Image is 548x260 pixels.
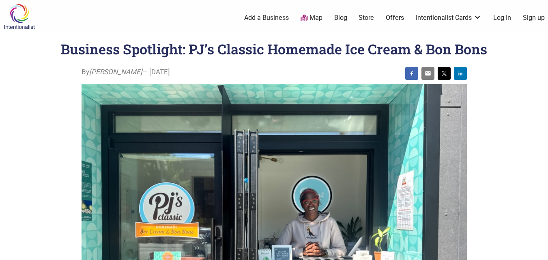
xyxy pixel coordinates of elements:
img: facebook sharing button [408,70,415,77]
a: Intentionalist Cards [416,13,481,22]
i: [PERSON_NAME] [89,68,142,76]
h1: Business Spotlight: PJ’s Classic Homemade Ice Cream & Bon Bons [61,40,487,58]
a: Add a Business [244,13,289,22]
a: Store [359,13,374,22]
div: Scroll Back to Top [532,244,546,258]
img: email sharing button [425,70,431,77]
img: linkedin sharing button [457,70,464,77]
a: Log In [493,13,511,22]
a: Sign up [523,13,545,22]
span: By — [DATE] [82,67,170,77]
a: Blog [334,13,347,22]
a: Map [301,13,322,23]
img: twitter sharing button [441,70,447,77]
a: Offers [386,13,404,22]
